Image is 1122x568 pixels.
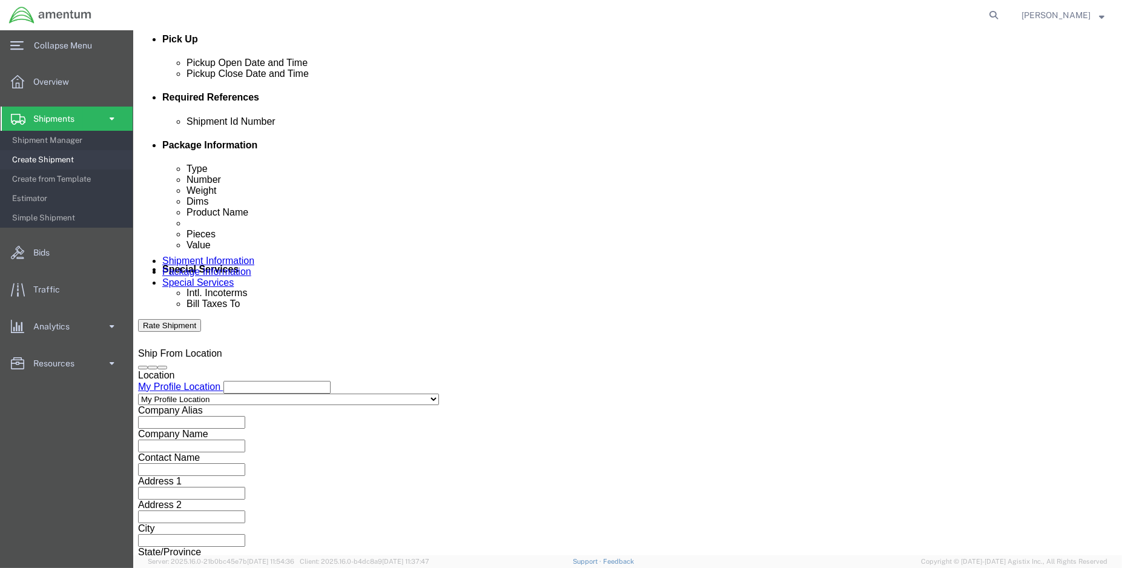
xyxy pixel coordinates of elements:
a: Traffic [1,277,133,302]
span: Traffic [33,277,68,302]
span: Overview [33,70,78,94]
span: Shipment Manager [12,128,124,153]
span: [DATE] 11:37:47 [382,558,429,565]
img: logo [8,6,92,24]
span: Create Shipment [12,148,124,172]
span: Server: 2025.16.0-21b0bc45e7b [148,558,294,565]
span: Bids [33,240,58,265]
span: Simple Shipment [12,206,124,230]
span: Shipments [33,107,83,131]
span: Brian Marquez [1021,8,1091,22]
span: Copyright © [DATE]-[DATE] Agistix Inc., All Rights Reserved [921,556,1107,567]
span: Create from Template [12,167,124,191]
a: Shipments [1,107,133,131]
button: [PERSON_NAME] [1021,8,1105,22]
a: Bids [1,240,133,265]
a: Resources [1,351,133,375]
a: Feedback [603,558,634,565]
span: Analytics [33,314,78,338]
span: Resources [33,351,83,375]
iframe: FS Legacy Container [133,30,1122,555]
span: Client: 2025.16.0-b4dc8a9 [300,558,429,565]
span: Estimator [12,187,124,211]
span: Collapse Menu [34,33,101,58]
span: [DATE] 11:54:36 [247,558,294,565]
a: Support [573,558,603,565]
a: Analytics [1,314,133,338]
a: Overview [1,70,133,94]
